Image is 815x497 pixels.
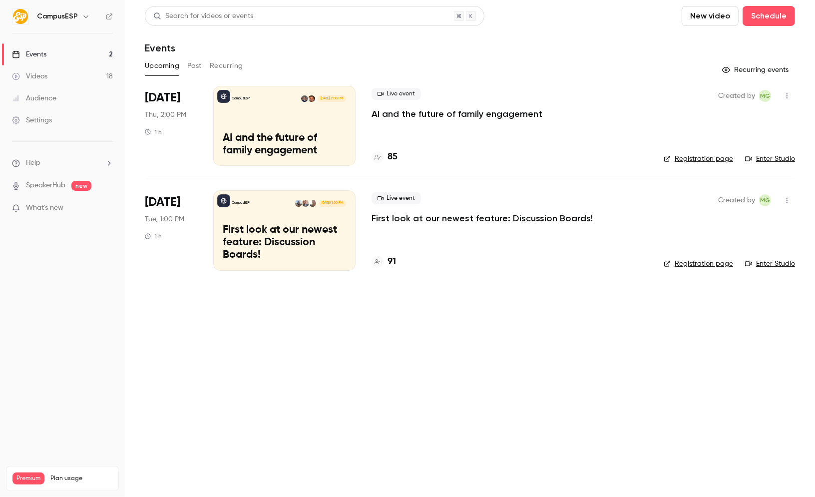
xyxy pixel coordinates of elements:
a: Registration page [664,154,733,164]
button: Upcoming [145,58,179,74]
span: Tue, 1:00 PM [145,214,184,224]
button: Recurring events [718,62,795,78]
h4: 85 [388,150,398,164]
h4: 91 [388,255,396,269]
a: Enter Studio [745,154,795,164]
h1: Events [145,42,175,54]
a: AI and the future of family engagementCampusESPJames BrightDave Becker[DATE] 2:00 PMAI and the fu... [213,86,356,166]
p: AI and the future of family engagement [223,132,347,157]
span: Help [26,158,40,168]
span: Created by [718,90,755,102]
button: Recurring [210,58,243,74]
p: First look at our newest feature: Discussion Boards! [223,224,347,261]
button: Past [187,58,202,74]
div: Settings [12,115,52,125]
span: [DATE] [145,194,180,210]
a: First look at our newest feature: Discussion Boards!CampusESPDanielle DreeszenGavin GrivnaTiffany... [213,190,356,270]
div: 1 h [145,128,162,136]
span: MG [760,90,770,102]
span: Created by [718,194,755,206]
div: Videos [12,71,47,81]
span: What's new [26,203,63,213]
div: Audience [12,93,56,103]
img: Dave Becker [301,95,308,102]
img: Gavin Grivna [302,200,309,207]
a: AI and the future of family engagement [372,108,542,120]
span: Live event [372,88,421,100]
span: new [71,181,91,191]
a: SpeakerHub [26,180,65,191]
span: [DATE] [145,90,180,106]
a: Enter Studio [745,259,795,269]
span: Thu, 2:00 PM [145,110,186,120]
a: 85 [372,150,398,164]
p: CampusESP [232,96,250,101]
span: Melissa Greiner [759,90,771,102]
span: Premium [12,473,44,485]
img: CampusESP [12,8,28,24]
img: Tiffany Zheng [295,200,302,207]
h6: CampusESP [37,11,78,21]
div: Search for videos or events [153,11,253,21]
div: 1 h [145,232,162,240]
span: Live event [372,192,421,204]
div: Events [12,49,46,59]
a: 91 [372,255,396,269]
div: Sep 11 Thu, 2:00 PM (America/New York) [145,86,197,166]
span: [DATE] 2:00 PM [318,95,346,102]
p: CampusESP [232,201,250,205]
li: help-dropdown-opener [12,158,113,168]
span: MG [760,194,770,206]
img: Danielle Dreeszen [309,200,316,207]
span: [DATE] 1:00 PM [319,200,346,207]
a: First look at our newest feature: Discussion Boards! [372,212,593,224]
div: Sep 16 Tue, 1:00 PM (America/New York) [145,190,197,270]
button: New video [682,6,739,26]
button: Schedule [743,6,795,26]
span: Plan usage [50,475,112,483]
a: Registration page [664,259,733,269]
span: Melissa Greiner [759,194,771,206]
img: James Bright [308,95,315,102]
